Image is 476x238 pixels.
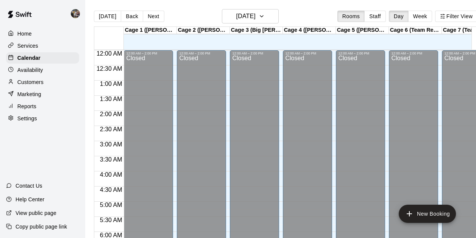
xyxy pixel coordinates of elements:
a: Settings [6,113,79,124]
span: 12:00 AM [95,50,124,57]
a: Calendar [6,52,79,64]
p: Settings [17,115,37,122]
div: 12:00 AM – 2:00 PM [179,51,224,55]
span: 5:30 AM [98,217,124,223]
a: Customers [6,76,79,88]
button: Rooms [337,11,365,22]
div: 12:00 AM – 2:00 PM [126,51,171,55]
button: add [399,205,456,223]
p: Contact Us [16,182,42,190]
div: Cage 2 ([PERSON_NAME]) [177,27,230,34]
a: Services [6,40,79,51]
div: Cage 3 (Big [PERSON_NAME]) [230,27,283,34]
span: 3:00 AM [98,141,124,148]
button: [DATE] [94,11,121,22]
div: Cody Hawn [69,6,85,21]
div: 12:00 AM – 2:00 PM [391,51,436,55]
div: Cage 1 ([PERSON_NAME]) [124,27,177,34]
a: Reports [6,101,79,112]
button: [DATE] [222,9,279,23]
p: Customers [17,78,44,86]
div: 12:00 AM – 2:00 PM [285,51,330,55]
div: Cage 4 ([PERSON_NAME]) [283,27,336,34]
button: Day [389,11,409,22]
p: Home [17,30,32,37]
button: Staff [364,11,386,22]
span: 3:30 AM [98,156,124,163]
p: Reports [17,103,36,110]
h6: [DATE] [236,11,256,22]
p: View public page [16,209,56,217]
p: Marketing [17,90,41,98]
div: Cage 5 ([PERSON_NAME]) [336,27,389,34]
div: Cage 6 (Team Rental) [389,27,442,34]
span: 2:00 AM [98,111,124,117]
span: 1:30 AM [98,96,124,102]
span: 2:30 AM [98,126,124,132]
img: Cody Hawn [71,9,80,18]
button: Back [121,11,143,22]
div: 12:00 AM – 2:00 PM [338,51,383,55]
p: Help Center [16,196,44,203]
a: Marketing [6,89,79,100]
p: Services [17,42,38,50]
a: Availability [6,64,79,76]
div: 12:00 AM – 2:00 PM [232,51,277,55]
span: 4:00 AM [98,171,124,178]
span: 12:30 AM [95,65,124,72]
button: Next [143,11,164,22]
p: Calendar [17,54,41,62]
span: 1:00 AM [98,81,124,87]
span: 4:30 AM [98,187,124,193]
p: Copy public page link [16,223,67,230]
span: 5:00 AM [98,202,124,208]
button: Week [408,11,432,22]
p: Availability [17,66,43,74]
a: Home [6,28,79,39]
